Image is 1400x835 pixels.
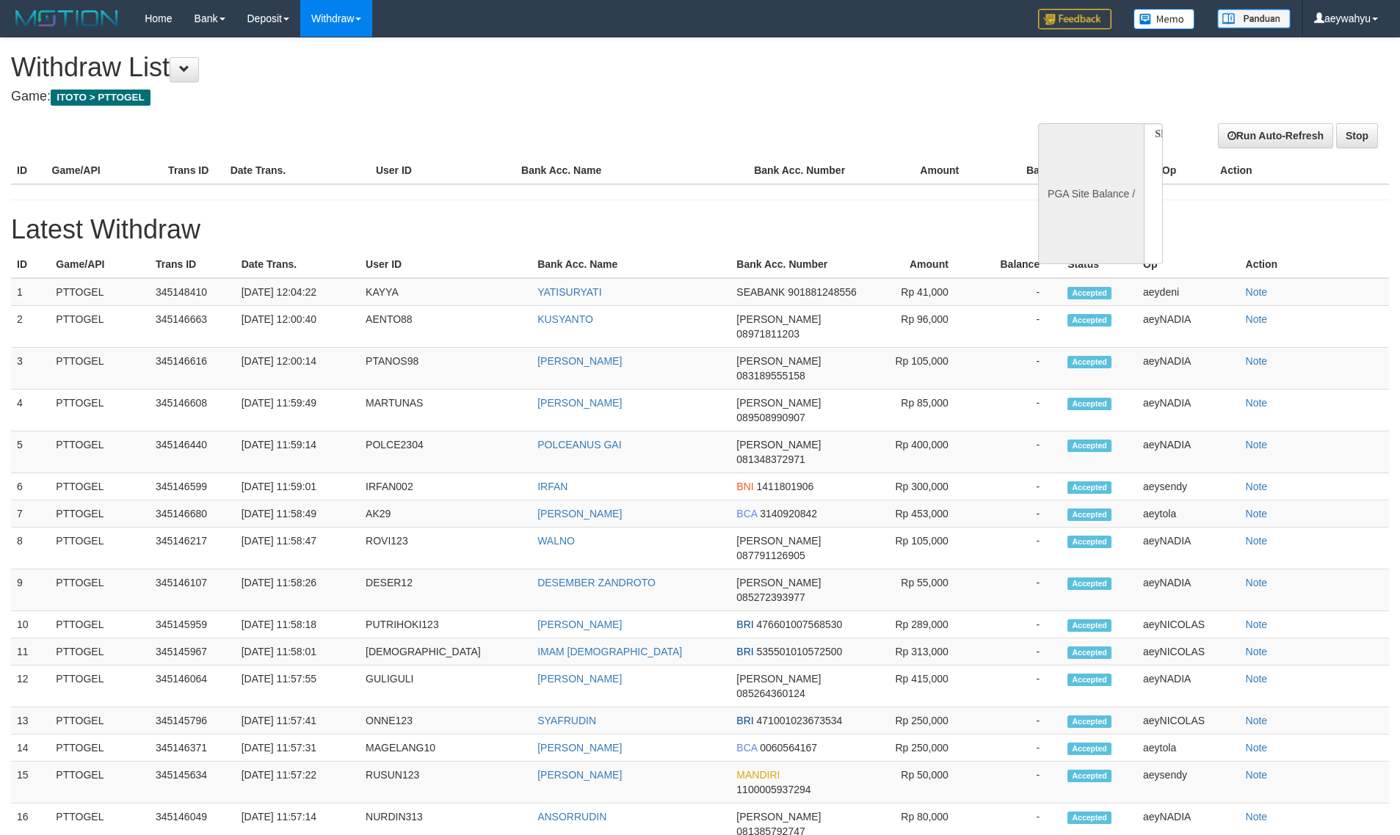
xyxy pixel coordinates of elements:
a: Note [1246,577,1268,588]
td: POLCE2304 [360,431,532,473]
th: Date Trans. [225,157,370,184]
span: BRI [736,646,753,657]
a: Note [1246,313,1268,325]
a: [PERSON_NAME] [537,397,622,409]
td: [DATE] 11:58:18 [236,611,360,638]
td: PTTOGEL [50,611,150,638]
a: POLCEANUS GAI [537,439,621,451]
td: 6 [11,473,50,500]
td: DESER12 [360,569,532,611]
span: 08971811203 [736,328,799,340]
th: Balance [981,157,1087,184]
td: aeytola [1137,500,1240,528]
td: [DATE] 11:58:47 [236,528,360,569]
span: 901881248556 [788,286,856,298]
td: aeyNADIA [1137,431,1240,473]
td: PTTOGEL [50,390,150,431]
td: Rp 250,000 [863,734,971,762]
td: [DATE] 12:00:40 [236,306,360,348]
th: Trans ID [150,251,236,278]
a: Note [1246,769,1268,781]
th: Bank Acc. Number [748,157,865,184]
span: Accepted [1067,356,1111,368]
td: 345146107 [150,569,236,611]
span: [PERSON_NAME] [736,313,821,325]
span: [PERSON_NAME] [736,673,821,685]
td: - [971,390,1062,431]
a: Note [1246,715,1268,726]
span: Accepted [1067,398,1111,410]
td: - [971,473,1062,500]
td: 345146663 [150,306,236,348]
td: 345145796 [150,707,236,734]
td: PTTOGEL [50,473,150,500]
td: [DATE] 11:58:01 [236,638,360,666]
a: [PERSON_NAME] [537,355,622,367]
td: aeyNADIA [1137,390,1240,431]
img: Button%20Memo.svg [1134,9,1195,29]
td: aeyNICOLAS [1137,638,1240,666]
span: 3140920842 [760,508,817,519]
span: 476601007568530 [757,619,843,630]
td: aeyNADIA [1137,569,1240,611]
td: Rp 55,000 [863,569,971,611]
td: aeysendy [1137,762,1240,803]
td: PTTOGEL [50,348,150,390]
a: ANSORRUDIN [537,811,606,823]
td: 345146371 [150,734,236,762]
span: 1411801906 [757,481,814,492]
td: ONNE123 [360,707,532,734]
td: 345145967 [150,638,236,666]
td: 345146608 [150,390,236,431]
th: Bank Acc. Name [532,251,730,278]
td: - [971,348,1062,390]
td: RUSUN123 [360,762,532,803]
td: - [971,762,1062,803]
a: DESEMBER ZANDROTO [537,577,656,588]
td: aeyNICOLAS [1137,611,1240,638]
td: 8 [11,528,50,569]
span: 535501010572500 [757,646,843,657]
span: [PERSON_NAME] [736,535,821,547]
a: [PERSON_NAME] [537,673,622,685]
td: IRFAN002 [360,473,532,500]
td: [DATE] 11:57:31 [236,734,360,762]
span: 089508990907 [736,412,805,423]
span: 0060564167 [760,742,817,754]
td: aeytola [1137,734,1240,762]
img: Feedback.jpg [1038,9,1111,29]
td: PTTOGEL [50,306,150,348]
td: 13 [11,707,50,734]
span: Accepted [1067,536,1111,548]
td: [DATE] 11:57:55 [236,666,360,707]
td: aeyNADIA [1137,348,1240,390]
a: Note [1246,508,1268,519]
th: Balance [971,251,1062,278]
td: 14 [11,734,50,762]
td: 345146680 [150,500,236,528]
td: 3 [11,348,50,390]
span: Accepted [1067,577,1111,590]
td: Rp 289,000 [863,611,971,638]
a: Note [1246,742,1268,754]
span: 081348372971 [736,453,805,465]
a: Note [1246,646,1268,657]
th: Action [1214,157,1389,184]
a: IRFAN [537,481,567,492]
td: Rp 300,000 [863,473,971,500]
td: Rp 96,000 [863,306,971,348]
td: PTTOGEL [50,431,150,473]
td: 345145634 [150,762,236,803]
td: [DATE] 11:58:49 [236,500,360,528]
td: [DATE] 11:59:49 [236,390,360,431]
td: 345146217 [150,528,236,569]
td: ROVI123 [360,528,532,569]
td: 15 [11,762,50,803]
td: PTTOGEL [50,762,150,803]
th: Amount [865,157,982,184]
th: ID [11,251,50,278]
a: Note [1246,673,1268,685]
td: PTTOGEL [50,666,150,707]
a: YATISURYATI [537,286,601,298]
a: Note [1246,355,1268,367]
